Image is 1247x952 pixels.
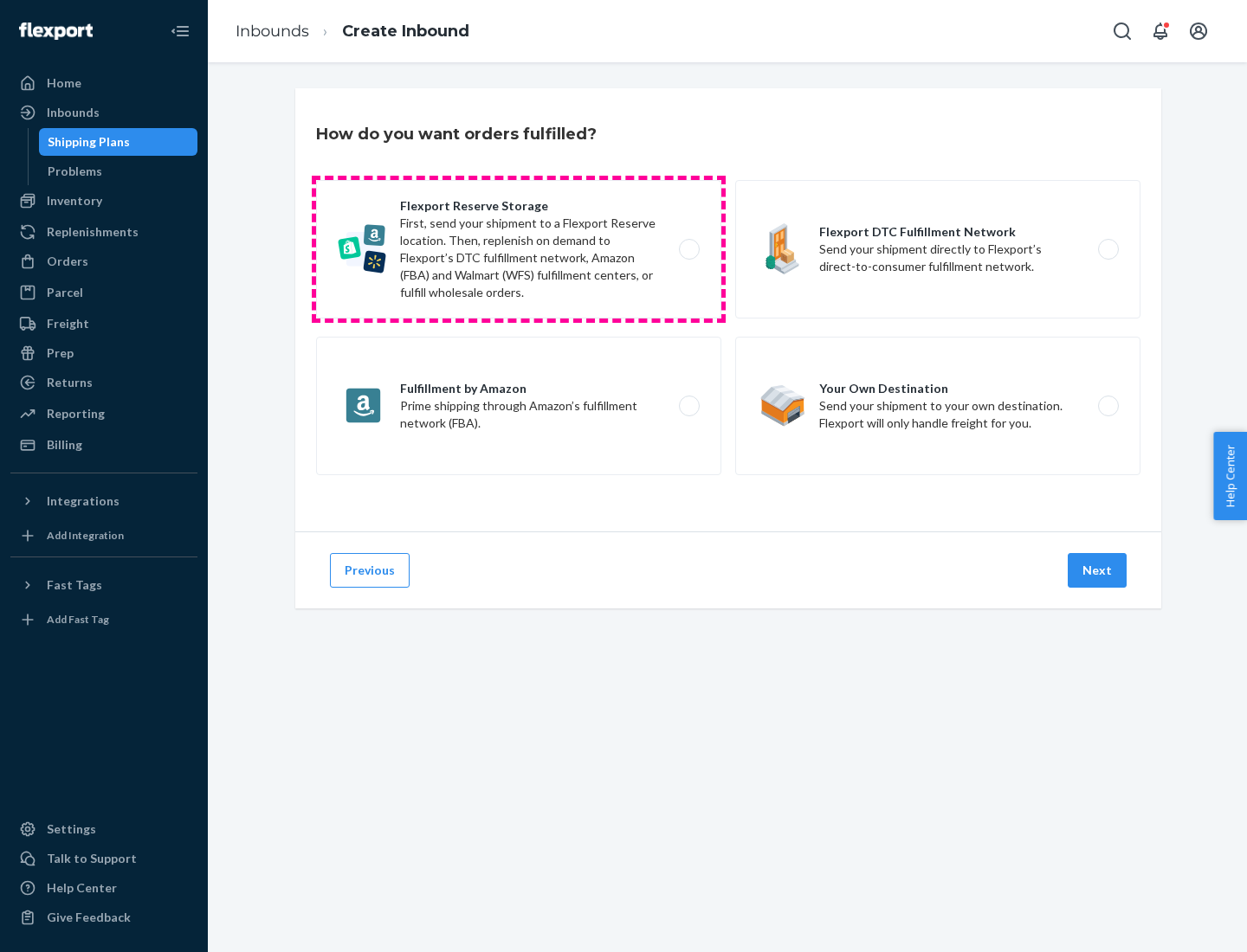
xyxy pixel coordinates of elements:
div: Replenishments [47,223,139,241]
a: Replenishments [10,218,197,246]
a: Talk to Support [10,845,197,872]
a: Create Inbound [342,22,469,41]
div: Shipping Plans [48,133,130,151]
div: Parcel [47,284,83,301]
a: Reporting [10,400,197,428]
a: Inbounds [236,22,309,41]
button: Give Feedback [10,904,197,931]
h3: How do you want orders fulfilled? [316,123,597,145]
div: Give Feedback [47,909,131,926]
div: Reporting [47,405,105,422]
button: Close Navigation [163,14,197,48]
a: Returns [10,369,197,396]
button: Open account menu [1181,14,1216,48]
a: Problems [39,158,198,185]
a: Shipping Plans [39,128,198,156]
div: Returns [47,374,93,391]
img: Flexport logo [19,23,93,40]
div: Add Integration [47,528,124,543]
a: Orders [10,248,197,275]
div: Orders [47,253,88,270]
div: Add Fast Tag [47,612,109,627]
a: Help Center [10,874,197,902]
div: Problems [48,163,102,180]
div: Help Center [47,879,117,897]
a: Inventory [10,187,197,215]
div: Prep [47,344,74,362]
button: Previous [330,553,410,588]
a: Settings [10,815,197,843]
div: Freight [47,315,89,332]
button: Integrations [10,487,197,515]
button: Next [1068,553,1127,588]
button: Fast Tags [10,571,197,599]
ol: breadcrumbs [222,6,483,57]
div: Settings [47,820,96,838]
a: Billing [10,431,197,459]
a: Prep [10,339,197,367]
a: Add Integration [10,522,197,550]
div: Billing [47,436,82,453]
a: Add Fast Tag [10,606,197,634]
a: Home [10,69,197,97]
button: Help Center [1213,432,1247,520]
div: Integrations [47,492,120,510]
div: Inbounds [47,104,100,121]
a: Freight [10,310,197,338]
div: Fast Tags [47,576,102,594]
div: Talk to Support [47,850,137,867]
a: Parcel [10,279,197,306]
button: Open Search Box [1105,14,1140,48]
a: Inbounds [10,99,197,126]
div: Inventory [47,192,102,209]
button: Open notifications [1143,14,1178,48]
div: Home [47,74,81,92]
